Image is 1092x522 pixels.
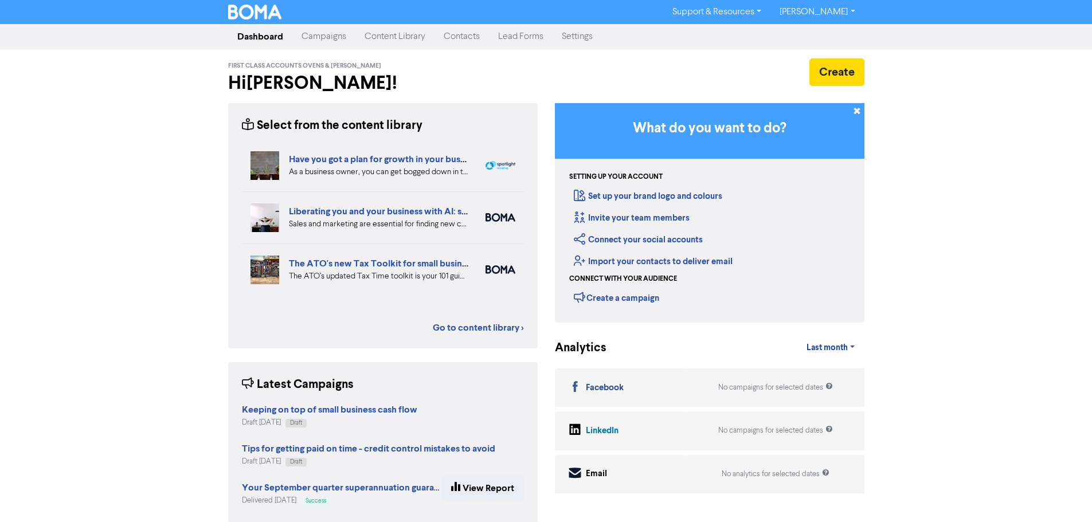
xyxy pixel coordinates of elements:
[290,420,302,426] span: Draft
[572,120,847,137] h3: What do you want to do?
[1035,467,1092,522] iframe: Chat Widget
[569,172,663,182] div: Setting up your account
[555,103,864,323] div: Getting Started in BOMA
[242,445,495,454] a: Tips for getting paid on time - credit control mistakes to avoid
[242,406,417,415] a: Keeping on top of small business cash flow
[574,234,703,245] a: Connect your social accounts
[663,3,770,21] a: Support & Resources
[586,382,624,395] div: Facebook
[586,468,607,481] div: Email
[292,25,355,48] a: Campaigns
[290,459,302,465] span: Draft
[574,256,733,267] a: Import your contacts to deliver email
[797,336,864,359] a: Last month
[553,25,602,48] a: Settings
[807,343,848,353] span: Last month
[228,62,381,70] span: First Class Accounts Ovens & [PERSON_NAME]
[569,274,677,284] div: Connect with your audience
[574,289,659,306] div: Create a campaign
[242,482,565,493] strong: Your September quarter superannuation guarantee contribution is due [DATE]
[228,72,538,94] h2: Hi [PERSON_NAME] !
[722,469,829,480] div: No analytics for selected dates
[433,321,524,335] a: Go to content library >
[242,117,422,135] div: Select from the content library
[489,25,553,48] a: Lead Forms
[555,339,592,357] div: Analytics
[242,417,417,428] div: Draft [DATE]
[574,191,722,202] a: Set up your brand logo and colours
[242,456,495,467] div: Draft [DATE]
[242,376,354,394] div: Latest Campaigns
[718,382,833,393] div: No campaigns for selected dates
[306,498,326,504] span: Success
[242,443,495,454] strong: Tips for getting paid on time - credit control mistakes to avoid
[228,25,292,48] a: Dashboard
[242,404,417,415] strong: Keeping on top of small business cash flow
[441,476,524,500] a: View Report
[770,3,864,21] a: [PERSON_NAME]
[242,484,565,493] a: Your September quarter superannuation guarantee contribution is due [DATE]
[228,5,282,19] img: BOMA Logo
[355,25,435,48] a: Content Library
[718,425,833,436] div: No campaigns for selected dates
[574,213,690,223] a: Invite your team members
[586,425,619,438] div: LinkedIn
[242,495,441,506] div: Delivered [DATE]
[435,25,489,48] a: Contacts
[809,58,864,86] button: Create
